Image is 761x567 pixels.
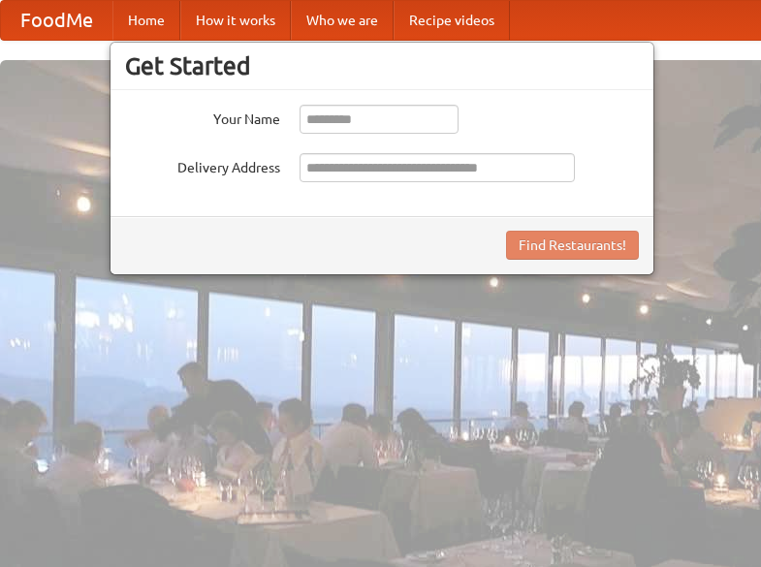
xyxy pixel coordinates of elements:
[125,51,639,80] h3: Get Started
[112,1,180,40] a: Home
[125,153,280,177] label: Delivery Address
[180,1,291,40] a: How it works
[506,231,639,260] button: Find Restaurants!
[291,1,394,40] a: Who we are
[394,1,510,40] a: Recipe videos
[125,105,280,129] label: Your Name
[1,1,112,40] a: FoodMe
